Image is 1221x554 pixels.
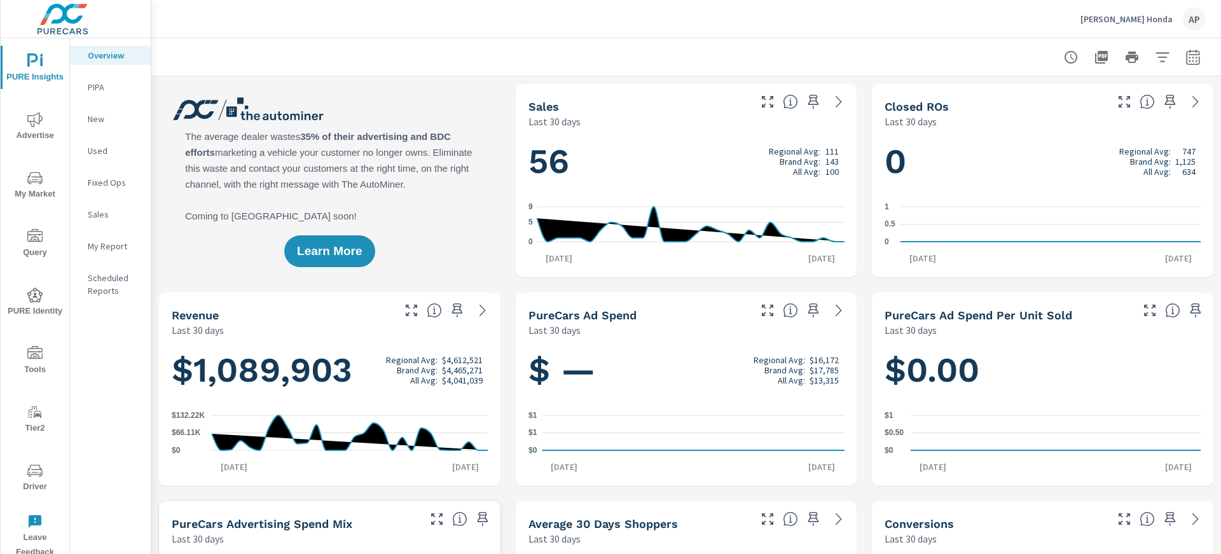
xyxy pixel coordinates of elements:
[825,167,839,177] p: 100
[783,94,798,109] span: Number of vehicles sold by the dealership over the selected date range. [Source: This data is sou...
[172,322,224,338] p: Last 30 days
[885,202,889,211] text: 1
[70,268,151,300] div: Scheduled Reports
[885,322,937,338] p: Last 30 days
[885,220,895,229] text: 0.5
[1185,300,1206,321] span: Save this to your personalized report
[803,92,824,112] span: Save this to your personalized report
[4,112,66,143] span: Advertise
[442,375,483,385] p: $4,041,039
[427,303,442,318] span: Total sales revenue over the selected date range. [Source: This data is sourced from the dealer’s...
[397,365,438,375] p: Brand Avg:
[885,411,893,420] text: $1
[88,144,141,157] p: Used
[1160,92,1180,112] span: Save this to your personalized report
[443,461,488,473] p: [DATE]
[1183,8,1206,31] div: AP
[885,531,937,546] p: Last 30 days
[803,300,824,321] span: Save this to your personalized report
[810,375,839,385] p: $13,315
[1140,94,1155,109] span: Number of Repair Orders Closed by the selected dealership group over the selected time range. [So...
[829,92,849,112] a: See more details in report
[70,173,151,192] div: Fixed Ops
[810,365,839,375] p: $17,785
[757,509,778,529] button: Make Fullscreen
[1165,303,1180,318] span: Average cost of advertising per each vehicle sold at the dealer over the selected date range. The...
[810,355,839,365] p: $16,172
[70,46,151,65] div: Overview
[528,322,581,338] p: Last 30 days
[4,170,66,202] span: My Market
[172,446,181,455] text: $0
[780,156,820,167] p: Brand Avg:
[528,218,533,226] text: 5
[528,140,845,183] h1: 56
[885,237,889,246] text: 0
[885,100,949,113] h5: Closed ROs
[528,531,581,546] p: Last 30 days
[911,461,955,473] p: [DATE]
[401,300,422,321] button: Make Fullscreen
[1140,511,1155,527] span: The number of dealer-specified goals completed by a visitor. [Source: This data is provided by th...
[528,429,537,438] text: $1
[885,429,904,438] text: $0.50
[427,509,447,529] button: Make Fullscreen
[757,92,778,112] button: Make Fullscreen
[885,517,954,530] h5: Conversions
[172,308,219,322] h5: Revenue
[764,365,805,375] p: Brand Avg:
[528,349,845,392] h1: $ —
[1114,92,1135,112] button: Make Fullscreen
[885,349,1201,392] h1: $0.00
[1089,45,1114,70] button: "Export Report to PDF"
[4,53,66,85] span: PURE Insights
[88,272,141,297] p: Scheduled Reports
[757,300,778,321] button: Make Fullscreen
[1185,92,1206,112] a: See more details in report
[528,237,533,246] text: 0
[88,49,141,62] p: Overview
[70,205,151,224] div: Sales
[803,509,824,529] span: Save this to your personalized report
[4,346,66,377] span: Tools
[528,100,559,113] h5: Sales
[172,429,201,438] text: $66.11K
[4,287,66,319] span: PURE Identity
[410,375,438,385] p: All Avg:
[70,109,151,128] div: New
[829,509,849,529] a: See more details in report
[442,355,483,365] p: $4,612,521
[172,349,488,392] h1: $1,089,903
[70,141,151,160] div: Used
[1180,45,1206,70] button: Select Date Range
[1080,13,1173,25] p: [PERSON_NAME] Honda
[537,252,581,265] p: [DATE]
[799,252,844,265] p: [DATE]
[542,461,586,473] p: [DATE]
[528,202,533,211] text: 9
[1143,167,1171,177] p: All Avg:
[783,511,798,527] span: A rolling 30 day total of daily Shoppers on the dealership website, averaged over the selected da...
[297,246,362,257] span: Learn More
[754,355,805,365] p: Regional Avg:
[1114,509,1135,529] button: Make Fullscreen
[885,140,1201,183] h1: 0
[799,461,844,473] p: [DATE]
[284,235,375,267] button: Learn More
[1140,300,1160,321] button: Make Fullscreen
[1156,252,1201,265] p: [DATE]
[1156,461,1201,473] p: [DATE]
[829,300,849,321] a: See more details in report
[172,531,224,546] p: Last 30 days
[1119,146,1171,156] p: Regional Avg:
[1182,146,1196,156] p: 747
[447,300,467,321] span: Save this to your personalized report
[900,252,945,265] p: [DATE]
[1182,167,1196,177] p: 634
[88,113,141,125] p: New
[1119,45,1145,70] button: Print Report
[783,303,798,318] span: Total cost of media for all PureCars channels for the selected dealership group over the selected...
[825,156,839,167] p: 143
[885,446,893,455] text: $0
[4,229,66,260] span: Query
